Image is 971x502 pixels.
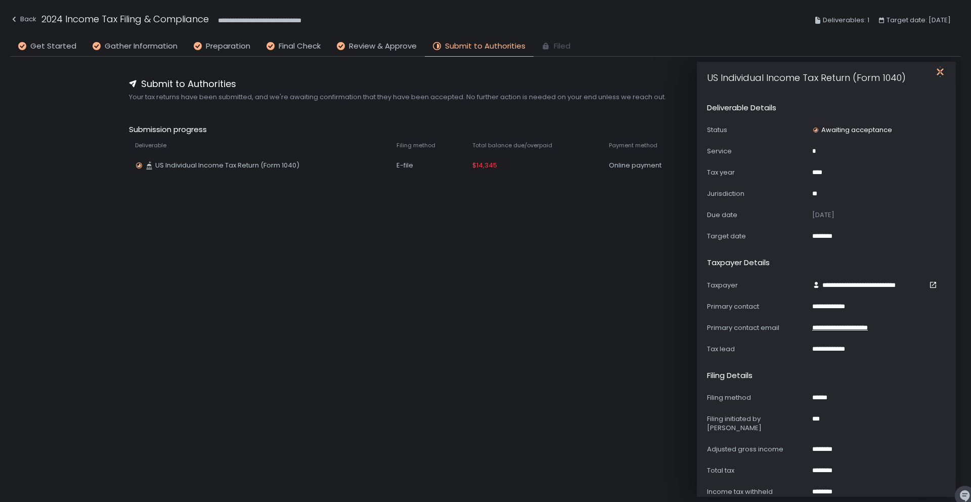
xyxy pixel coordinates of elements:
span: Payment method [609,142,657,149]
div: Adjusted gross income [707,445,808,454]
h2: Filing details [707,370,753,382]
span: Deliverable [135,142,166,149]
div: Taxpayer [707,281,808,290]
span: Online payment [609,161,661,170]
div: Tax lead [707,345,808,354]
span: Review & Approve [349,40,417,52]
div: Due date [707,211,808,220]
span: Total balance due/overpaid [472,142,552,149]
div: Service [707,147,808,156]
span: Final Check [279,40,321,52]
span: [DATE] [812,211,834,220]
span: Deliverables: 1 [823,14,869,26]
div: E-file [396,161,460,170]
div: Back [10,13,36,25]
div: Income tax withheld [707,487,808,496]
div: Awaiting acceptance [812,126,892,135]
span: Your tax returns have been submitted, and we're awaiting confirmation that they have been accepte... [129,93,842,102]
span: Get Started [30,40,76,52]
div: Tax year [707,168,808,177]
span: Filing method [396,142,435,149]
span: Submission progress [129,124,842,136]
div: Filing method [707,393,808,402]
h1: 2024 Income Tax Filing & Compliance [41,12,209,26]
span: US Individual Income Tax Return (Form 1040) [155,161,299,170]
div: Primary contact email [707,323,808,332]
button: Back [10,12,36,29]
span: Submit to Authorities [445,40,525,52]
h2: Deliverable details [707,102,776,114]
div: Primary contact [707,302,808,311]
span: Gather Information [105,40,178,52]
div: Target date [707,232,808,241]
span: Preparation [206,40,250,52]
h1: US Individual Income Tax Return (Form 1040) [707,59,906,85]
span: Filed [554,40,570,52]
div: Filing initiated by [PERSON_NAME] [707,414,808,433]
div: Total tax [707,466,808,475]
div: Status [707,126,808,135]
span: Target date: [DATE] [887,14,951,26]
span: $14,345 [472,161,497,170]
span: Submit to Authorities [141,77,236,91]
h2: Taxpayer details [707,257,770,269]
div: Jurisdiction [707,189,808,198]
